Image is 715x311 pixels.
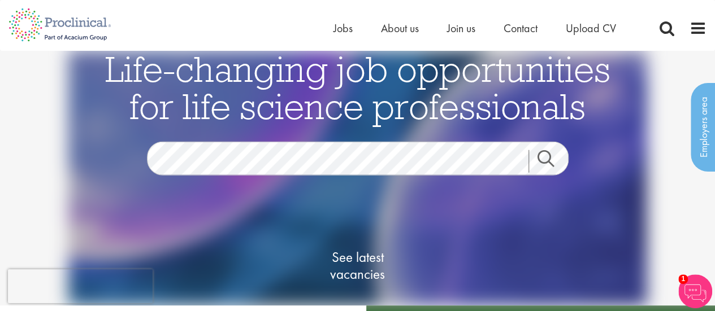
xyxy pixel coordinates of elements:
[381,21,419,36] a: About us
[333,21,353,36] a: Jobs
[504,21,538,36] a: Contact
[68,51,647,305] img: candidate home
[678,274,712,308] img: Chatbot
[566,21,616,36] a: Upload CV
[301,249,414,283] span: See latest vacancies
[105,46,610,129] span: Life-changing job opportunities for life science professionals
[528,150,577,173] a: Job search submit button
[447,21,475,36] a: Join us
[8,269,153,303] iframe: reCAPTCHA
[678,274,688,284] span: 1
